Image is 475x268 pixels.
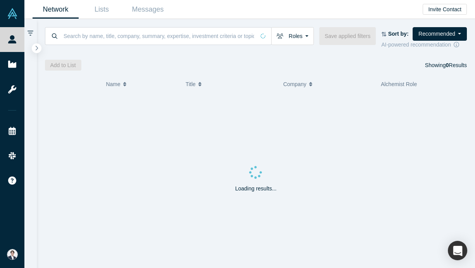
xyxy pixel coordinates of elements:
[413,27,467,41] button: Recommended
[186,76,196,92] span: Title
[7,8,18,19] img: Alchemist Vault Logo
[271,27,314,45] button: Roles
[45,60,81,71] button: Add to List
[319,27,376,45] button: Save applied filters
[186,76,275,92] button: Title
[79,0,125,19] a: Lists
[7,249,18,260] img: Eisuke Shimizu's Account
[388,31,409,37] strong: Sort by:
[381,81,417,87] span: Alchemist Role
[63,27,255,45] input: Search by name, title, company, summary, expertise, investment criteria or topics of focus
[235,185,277,193] p: Loading results...
[283,76,373,92] button: Company
[446,62,449,68] strong: 0
[283,76,306,92] span: Company
[381,41,467,49] div: AI-powered recommendation
[33,0,79,19] a: Network
[423,4,467,15] button: Invite Contact
[446,62,467,68] span: Results
[125,0,171,19] a: Messages
[106,76,177,92] button: Name
[425,60,467,71] div: Showing
[106,76,120,92] span: Name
